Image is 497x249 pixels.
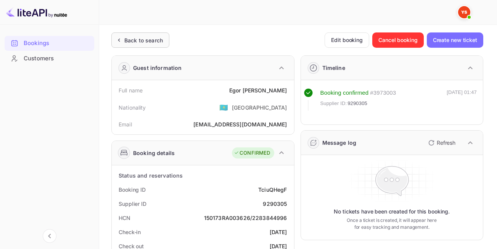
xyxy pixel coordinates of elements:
div: Full name [119,86,143,94]
p: No tickets have been created for this booking. [334,208,450,215]
div: Timeline [322,64,345,72]
div: Customers [24,54,90,63]
button: Edit booking [325,32,369,48]
div: [DATE] [270,228,287,236]
div: [GEOGRAPHIC_DATA] [232,103,287,112]
div: Nationality [119,103,146,112]
div: Bookings [5,36,94,51]
div: Booking details [133,149,175,157]
a: Bookings [5,36,94,50]
div: Egor [PERSON_NAME] [229,86,287,94]
div: 150173RA003626/2283844996 [204,214,287,222]
div: HCN [119,214,130,222]
div: Back to search [124,36,163,44]
span: Supplier ID: [320,100,347,107]
div: Booking confirmed [320,89,369,97]
div: Message log [322,139,357,147]
p: Refresh [437,139,455,147]
div: Guest information [133,64,182,72]
button: Collapse navigation [43,229,56,243]
img: LiteAPI logo [6,6,67,18]
div: CONFIRMED [234,149,270,157]
div: Check-in [119,228,141,236]
button: Cancel booking [372,32,424,48]
div: Email [119,120,132,128]
div: 9290305 [263,200,287,208]
div: [DATE] 01:47 [447,89,477,111]
div: Booking ID [119,186,146,194]
div: Supplier ID [119,200,146,208]
div: [EMAIL_ADDRESS][DOMAIN_NAME] [193,120,287,128]
div: TciuQHegF [258,186,287,194]
img: Yandex Support [458,6,470,18]
button: Refresh [424,137,458,149]
p: Once a ticket is created, it will appear here for easy tracking and management. [343,217,440,231]
div: Status and reservations [119,171,183,179]
span: 9290305 [347,100,367,107]
div: # 3973003 [370,89,396,97]
div: Bookings [24,39,90,48]
div: Customers [5,51,94,66]
a: Customers [5,51,94,65]
span: United States [219,100,228,114]
button: Create new ticket [427,32,483,48]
